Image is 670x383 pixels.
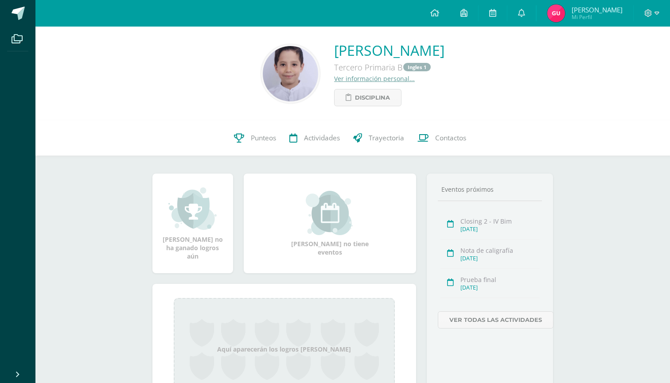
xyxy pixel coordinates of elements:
[572,13,623,21] span: Mi Perfil
[347,120,411,156] a: Trayectoria
[547,4,565,22] img: 13996aeac49eb35943267114028331e8.png
[411,120,473,156] a: Contactos
[168,186,217,231] img: achievement_small.png
[369,134,404,143] span: Trayectoria
[334,60,444,74] div: Tercero Primaria B
[438,311,553,329] a: Ver todas las actividades
[334,89,401,106] a: Disciplina
[251,134,276,143] span: Punteos
[435,134,466,143] span: Contactos
[334,74,415,83] a: Ver información personal...
[460,255,540,262] div: [DATE]
[306,191,354,235] img: event_small.png
[283,120,347,156] a: Actividades
[285,191,374,256] div: [PERSON_NAME] no tiene eventos
[438,185,542,193] div: Eventos próximos
[460,246,540,255] div: Nota de caligrafía
[460,225,540,233] div: [DATE]
[304,134,340,143] span: Actividades
[263,46,318,101] img: c840d2facdd621dee0a5325bf39597e8.png
[355,89,390,106] span: Disciplina
[334,41,444,60] a: [PERSON_NAME]
[460,284,540,291] div: [DATE]
[161,186,224,260] div: [PERSON_NAME] no ha ganado logros aún
[403,63,431,71] a: Ingles 1
[572,5,623,14] span: [PERSON_NAME]
[460,275,540,284] div: Prueba final
[227,120,283,156] a: Punteos
[460,217,540,225] div: Closing 2 - IV Bim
